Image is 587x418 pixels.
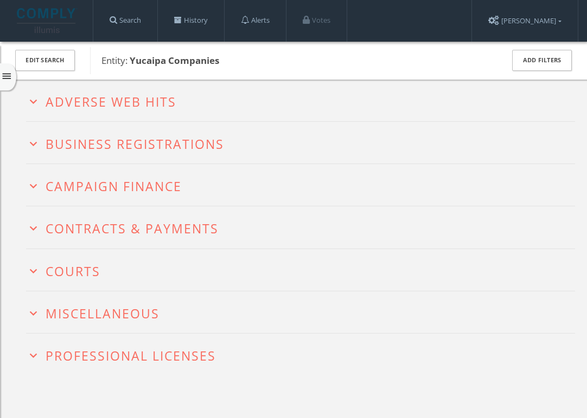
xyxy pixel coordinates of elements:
[512,50,572,71] button: Add Filters
[130,54,219,67] b: Yucaipa Companies
[26,348,41,363] i: expand_more
[101,54,219,67] span: Entity:
[26,306,41,321] i: expand_more
[26,136,41,151] i: expand_more
[46,220,219,237] span: Contracts & Payments
[46,178,182,195] span: Campaign Finance
[26,94,41,109] i: expand_more
[46,135,224,153] span: Business Registrations
[1,71,12,82] i: menu
[46,263,100,280] span: Courts
[26,221,41,236] i: expand_more
[26,219,575,236] button: expand_moreContracts & Payments
[26,346,575,363] button: expand_moreProfessional Licenses
[26,262,575,278] button: expand_moreCourts
[26,179,41,193] i: expand_more
[15,50,75,71] button: Edit Search
[46,93,176,110] span: Adverse Web Hits
[46,347,216,364] span: Professional Licenses
[26,134,575,151] button: expand_moreBusiness Registrations
[46,305,159,322] span: Miscellaneous
[26,264,41,278] i: expand_more
[26,177,575,193] button: expand_moreCampaign Finance
[26,92,575,109] button: expand_moreAdverse Web Hits
[17,8,78,33] img: illumis
[26,304,575,321] button: expand_moreMiscellaneous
